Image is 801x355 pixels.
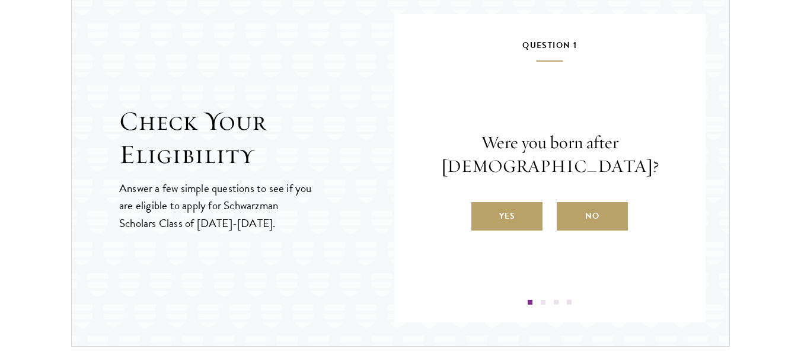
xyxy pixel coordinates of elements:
[119,105,394,171] h2: Check Your Eligibility
[471,202,542,231] label: Yes
[430,38,671,62] h5: Question 1
[557,202,628,231] label: No
[430,131,671,178] p: Were you born after [DEMOGRAPHIC_DATA]?
[119,180,313,231] p: Answer a few simple questions to see if you are eligible to apply for Schwarzman Scholars Class o...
